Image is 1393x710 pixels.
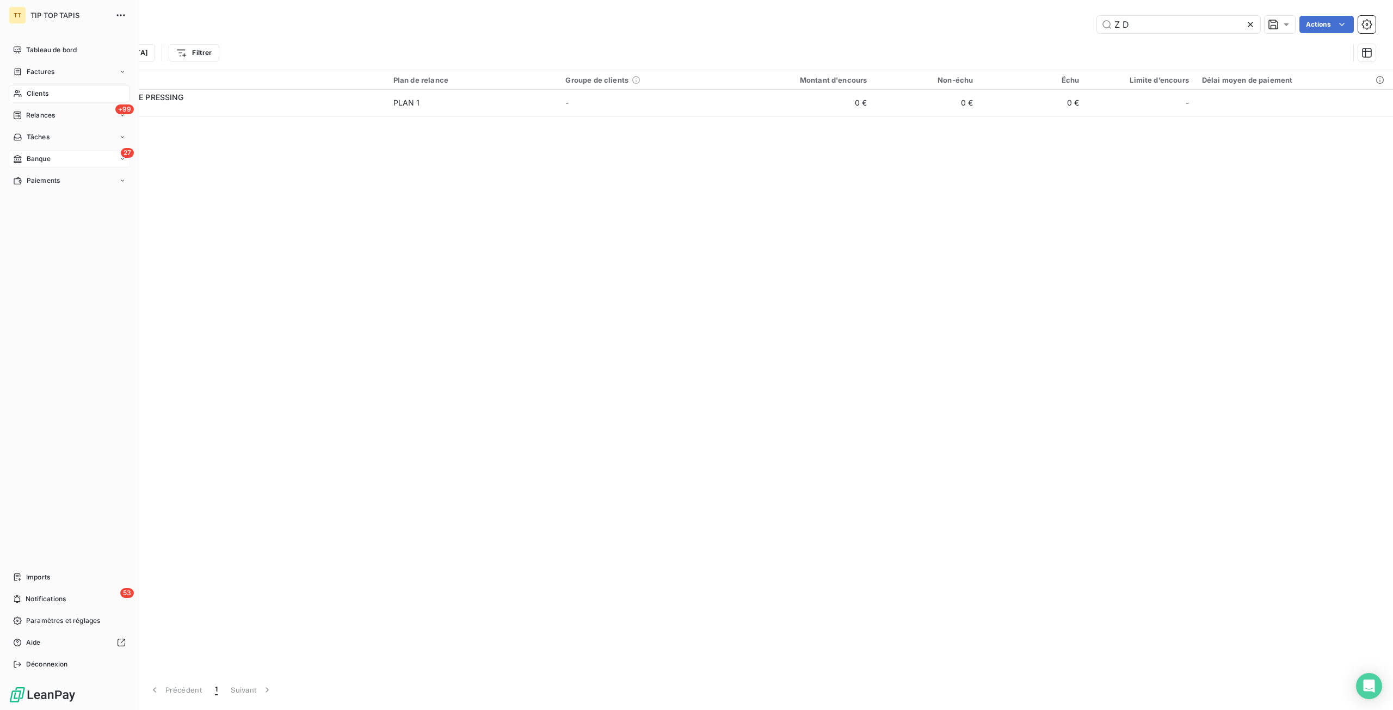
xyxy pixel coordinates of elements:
[9,634,130,651] a: Aide
[738,76,867,84] div: Montant d'encours
[27,132,50,142] span: Tâches
[26,594,66,604] span: Notifications
[9,686,76,703] img: Logo LeanPay
[27,154,51,164] span: Banque
[9,7,26,24] div: TT
[169,44,219,61] button: Filtrer
[27,176,60,186] span: Paiements
[873,90,979,116] td: 0 €
[26,110,55,120] span: Relances
[1092,76,1189,84] div: Limite d’encours
[26,616,100,626] span: Paramètres et réglages
[986,76,1079,84] div: Échu
[26,659,68,669] span: Déconnexion
[27,67,54,77] span: Factures
[565,76,628,84] span: Groupe de clients
[1356,673,1382,699] div: Open Intercom Messenger
[215,684,218,695] span: 1
[565,98,569,107] span: -
[120,588,134,598] span: 53
[1186,97,1189,108] span: -
[27,89,48,98] span: Clients
[208,678,224,701] button: 1
[26,572,50,582] span: Imports
[731,90,873,116] td: 0 €
[1202,76,1386,84] div: Délai moyen de paiement
[75,103,380,114] span: ZD
[26,638,41,647] span: Aide
[979,90,1086,116] td: 0 €
[121,148,134,158] span: 27
[30,11,109,20] span: TIP TOP TAPIS
[393,76,553,84] div: Plan de relance
[393,97,420,108] div: PLAN 1
[26,45,77,55] span: Tableau de bord
[1097,16,1260,33] input: Rechercher
[1299,16,1354,33] button: Actions
[224,678,279,701] button: Suivant
[143,678,208,701] button: Précédent
[115,104,134,114] span: +99
[880,76,973,84] div: Non-échu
